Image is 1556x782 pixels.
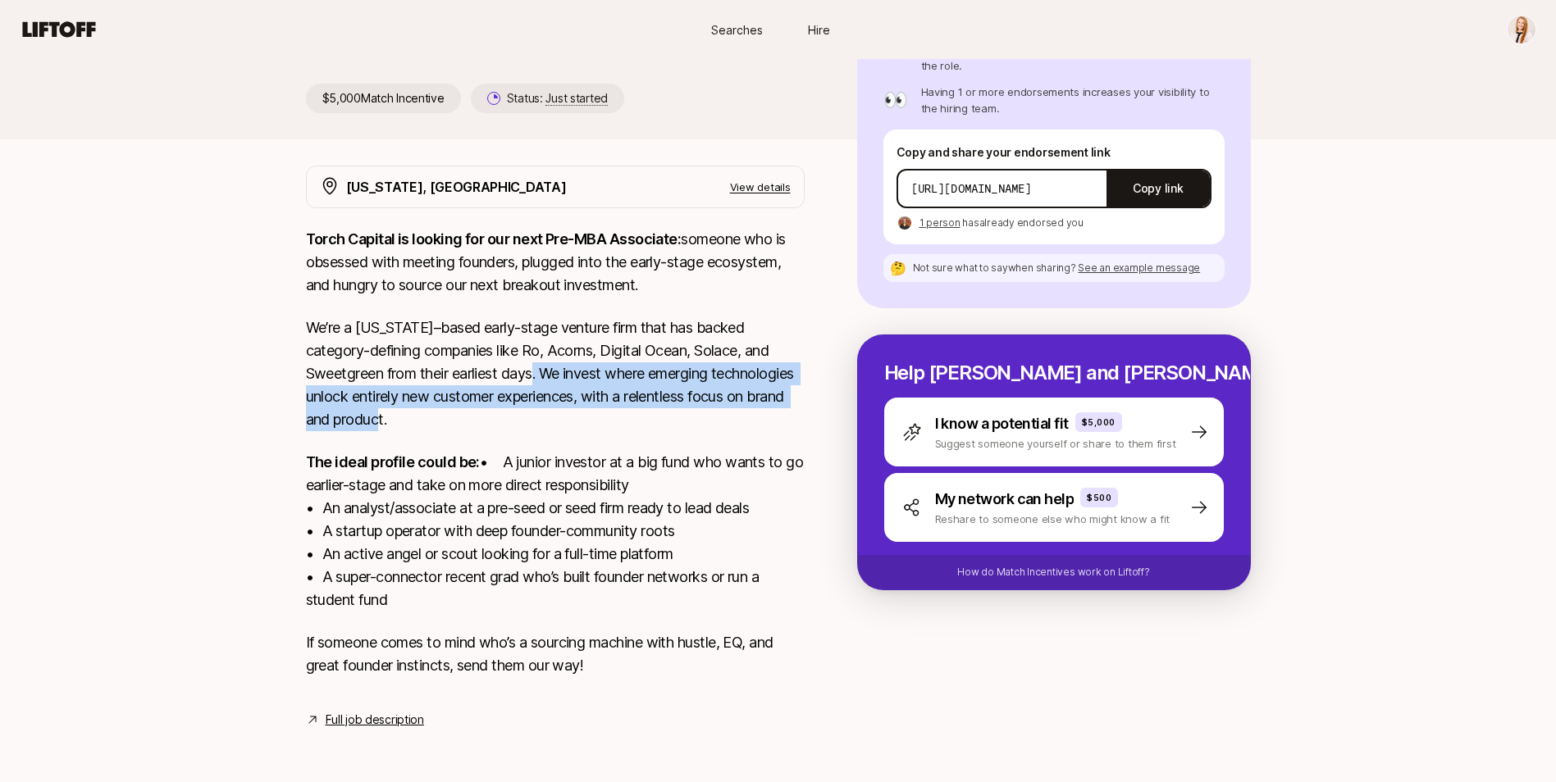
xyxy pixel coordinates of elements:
[306,84,461,113] p: $5,000 Match Incentive
[921,84,1225,116] p: Having 1 or more endorsements increases your visibility to the hiring team.
[919,216,961,229] span: 1 person
[883,90,908,110] p: 👀
[326,710,424,730] a: Full job description
[711,21,763,39] span: Searches
[545,91,608,106] span: Just started
[935,412,1069,435] p: I know a potential fit
[306,631,805,677] p: If someone comes to mind who’s a sourcing machine with hustle, EQ, and great founder instincts, s...
[1107,166,1209,211] button: Copy link
[957,565,1149,580] p: How do Match Incentives work on Liftoff?
[1508,16,1535,43] img: Emily Ahlers
[935,488,1075,511] p: My network can help
[696,15,778,45] a: Searches
[306,230,682,248] strong: Torch Capital is looking for our next Pre-MBA Associate:
[935,435,1176,452] p: Suggest someone yourself or share to them first
[897,143,1211,162] p: Copy and share your endorsement link
[730,179,791,195] p: View details
[911,180,1032,197] p: [URL][DOMAIN_NAME]
[883,39,908,59] p: 💜
[913,261,1201,275] p: Not sure what to say when sharing ?
[919,216,1084,230] p: has already endorsed you
[507,89,608,108] p: Status:
[890,261,906,275] p: 🤔
[935,511,1170,527] p: Reshare to someone else who might know a fit
[306,453,480,471] strong: The ideal profile could be:
[306,316,805,431] p: We’re a [US_STATE]–based early-stage venture firm that has backed category-defining companies lik...
[1082,416,1116,429] p: $5,000
[1087,491,1111,504] p: $500
[306,451,805,612] p: • A junior investor at a big fund who wants to go earlier-stage and take on more direct responsib...
[306,228,805,297] p: someone who is obsessed with meeting founders, plugged into the early-stage ecosystem, and hungry...
[884,361,1224,384] p: Help [PERSON_NAME] and [PERSON_NAME] hire
[1078,261,1200,274] span: See an example message
[1507,15,1536,44] button: Emily Ahlers
[808,21,830,39] span: Hire
[898,216,911,230] img: e84f4e7a_3249_4299_b5af_ea7157ba65fe.jpg
[346,176,567,198] p: [US_STATE], [GEOGRAPHIC_DATA]
[778,15,860,45] a: Hire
